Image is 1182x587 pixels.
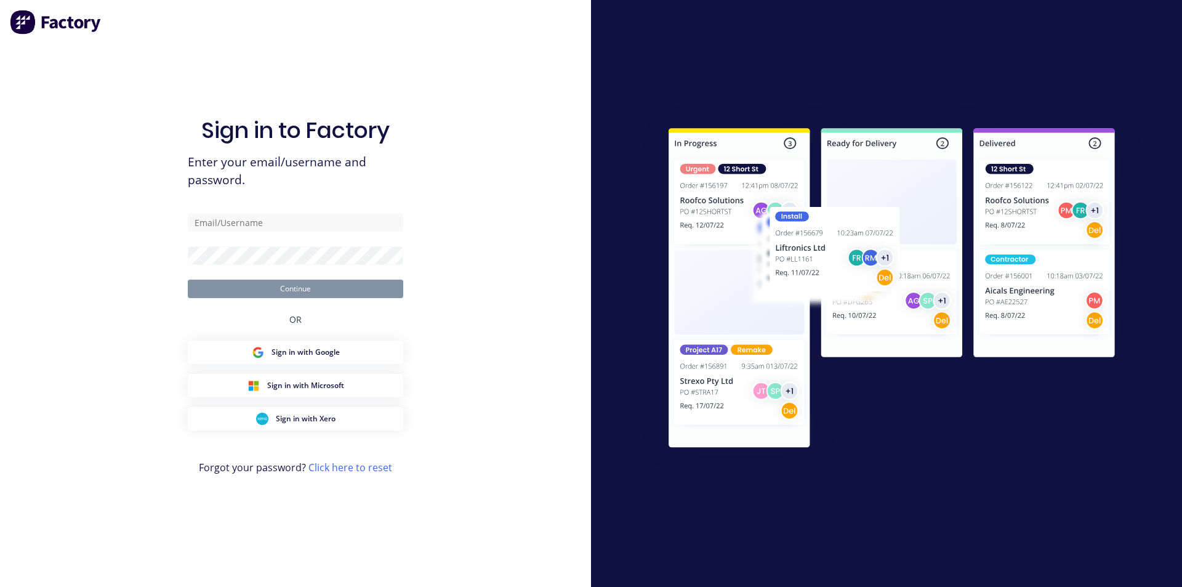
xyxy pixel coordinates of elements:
img: Microsoft Sign in [247,379,260,392]
button: Xero Sign inSign in with Xero [188,407,403,431]
input: Email/Username [188,213,403,232]
span: Enter your email/username and password. [188,153,403,189]
span: Forgot your password? [199,460,392,475]
span: Sign in with Microsoft [267,380,344,391]
a: Click here to reset [308,461,392,474]
div: OR [289,298,302,341]
h1: Sign in to Factory [201,117,390,144]
button: Microsoft Sign inSign in with Microsoft [188,374,403,397]
span: Sign in with Google [271,347,340,358]
span: Sign in with Xero [276,413,336,424]
img: Sign in [641,103,1142,477]
button: Continue [188,280,403,298]
button: Google Sign inSign in with Google [188,341,403,364]
img: Xero Sign in [256,413,268,425]
img: Google Sign in [252,346,264,358]
img: Factory [10,10,102,34]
